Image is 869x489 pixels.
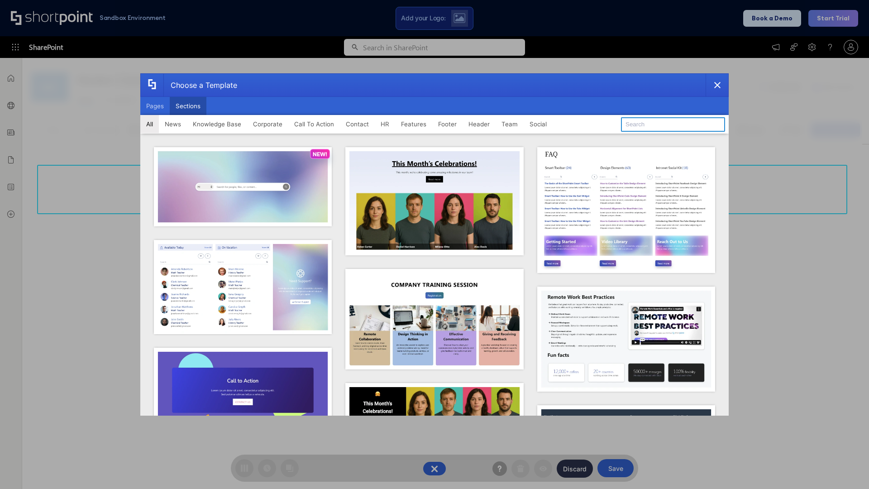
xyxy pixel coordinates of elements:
[824,446,869,489] iframe: Chat Widget
[524,115,553,133] button: Social
[340,115,375,133] button: Contact
[313,151,327,158] p: NEW!
[170,97,206,115] button: Sections
[140,115,159,133] button: All
[395,115,432,133] button: Features
[140,73,729,416] div: template selector
[187,115,247,133] button: Knowledge Base
[159,115,187,133] button: News
[621,117,725,132] input: Search
[463,115,496,133] button: Header
[288,115,340,133] button: Call To Action
[432,115,463,133] button: Footer
[247,115,288,133] button: Corporate
[163,74,237,96] div: Choose a Template
[140,97,170,115] button: Pages
[375,115,395,133] button: HR
[496,115,524,133] button: Team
